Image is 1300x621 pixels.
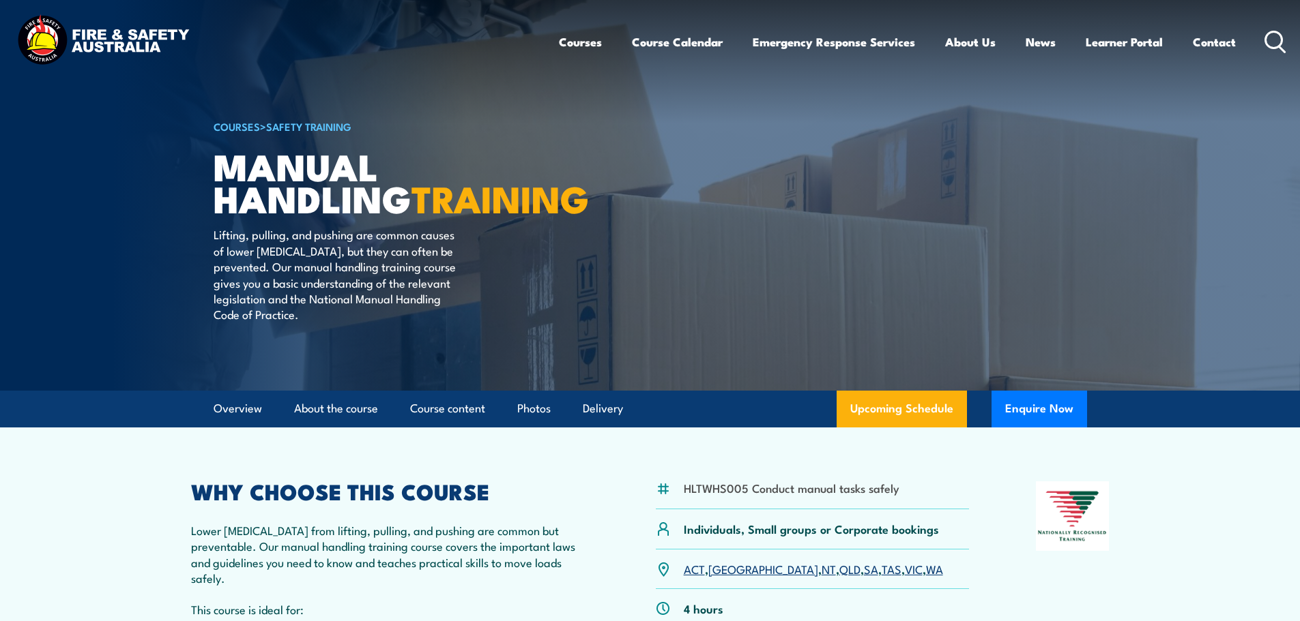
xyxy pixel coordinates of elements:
[684,480,899,496] li: HLTWHS005 Conduct manual tasks safely
[837,391,967,427] a: Upcoming Schedule
[214,150,551,213] h1: Manual Handling
[1026,24,1056,60] a: News
[191,522,590,586] p: Lower [MEDICAL_DATA] from lifting, pulling, and pushing are common but preventable. Our manual ha...
[839,560,861,577] a: QLD
[945,24,996,60] a: About Us
[214,118,551,134] h6: >
[926,560,943,577] a: WA
[191,481,590,500] h2: WHY CHOOSE THIS COURSE
[214,226,463,322] p: Lifting, pulling, and pushing are common causes of lower [MEDICAL_DATA], but they can often be pr...
[1036,481,1110,551] img: Nationally Recognised Training logo.
[905,560,923,577] a: VIC
[864,560,878,577] a: SA
[214,391,262,427] a: Overview
[684,560,705,577] a: ACT
[684,601,723,616] p: 4 hours
[1086,24,1163,60] a: Learner Portal
[191,601,590,617] p: This course is ideal for:
[882,560,901,577] a: TAS
[266,119,351,134] a: Safety Training
[410,391,485,427] a: Course content
[517,391,551,427] a: Photos
[753,24,915,60] a: Emergency Response Services
[214,119,260,134] a: COURSES
[684,561,943,577] p: , , , , , , ,
[822,560,836,577] a: NT
[708,560,818,577] a: [GEOGRAPHIC_DATA]
[632,24,723,60] a: Course Calendar
[411,169,589,226] strong: TRAINING
[294,391,378,427] a: About the course
[992,391,1087,427] button: Enquire Now
[559,24,602,60] a: Courses
[583,391,623,427] a: Delivery
[1193,24,1236,60] a: Contact
[684,521,939,536] p: Individuals, Small groups or Corporate bookings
